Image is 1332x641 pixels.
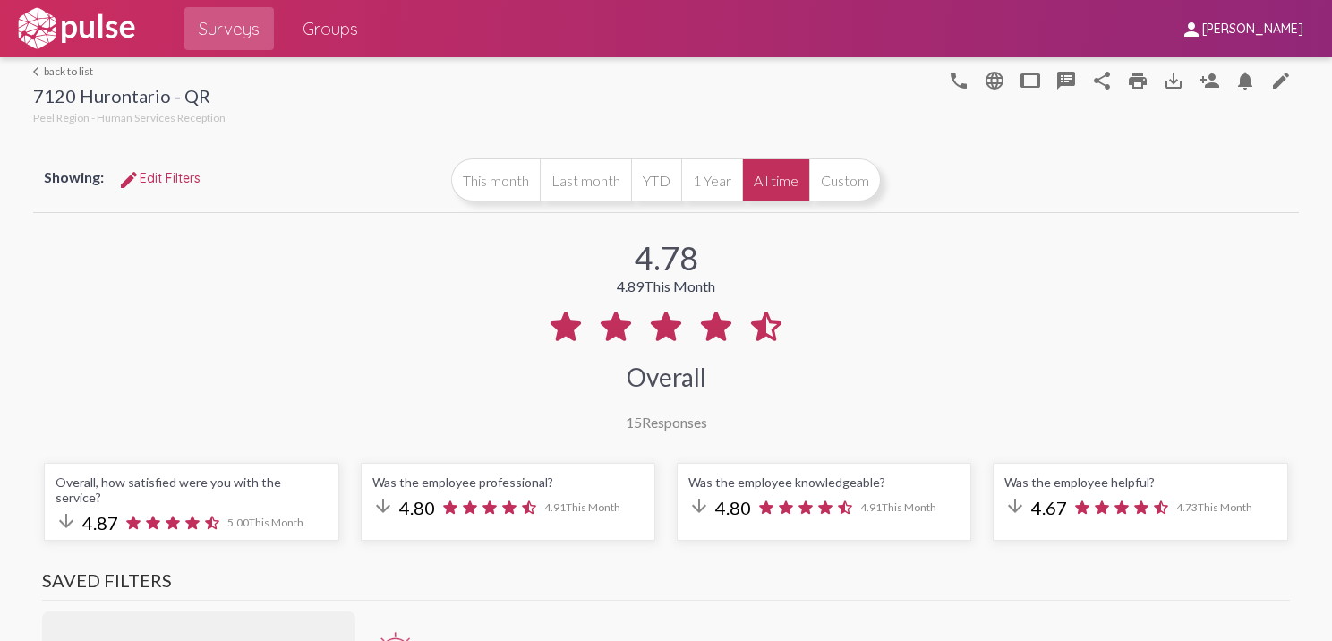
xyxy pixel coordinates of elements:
[1234,70,1256,91] mat-icon: Bell
[688,495,710,517] mat-icon: arrow_downward
[644,278,715,295] span: This Month
[688,474,960,490] div: Was the employee knowledgeable?
[82,512,118,534] span: 4.87
[33,64,226,78] a: back to list
[635,238,698,278] div: 4.78
[288,7,372,50] a: Groups
[1084,62,1120,98] button: Share
[372,495,394,517] mat-icon: arrow_downward
[860,500,936,514] span: 4.91
[249,516,303,529] span: This Month
[882,500,936,514] span: This Month
[1012,62,1048,98] button: tablet
[372,474,644,490] div: Was the employee professional?
[184,7,274,50] a: Surveys
[941,62,977,98] button: language
[1181,19,1202,40] mat-icon: person
[33,66,44,77] mat-icon: arrow_back_ios
[681,158,742,201] button: 1 Year
[1004,495,1026,517] mat-icon: arrow_downward
[1163,70,1184,91] mat-icon: Download
[617,278,715,295] div: 4.89
[33,85,226,111] div: 7120 Hurontario - QR
[14,6,138,51] img: white-logo.svg
[1091,70,1113,91] mat-icon: Share
[566,500,620,514] span: This Month
[1191,62,1227,98] button: Person
[399,497,435,518] span: 4.80
[303,13,358,45] span: Groups
[984,70,1005,91] mat-icon: language
[55,510,77,532] mat-icon: arrow_downward
[715,497,751,518] span: 4.80
[540,158,631,201] button: Last month
[44,168,104,185] span: Showing:
[227,516,303,529] span: 5.00
[627,362,706,392] div: Overall
[1202,21,1303,38] span: [PERSON_NAME]
[1263,62,1299,98] a: edit
[1031,497,1067,518] span: 4.67
[1166,12,1318,45] button: [PERSON_NAME]
[1048,62,1084,98] button: speaker_notes
[199,13,260,45] span: Surveys
[544,500,620,514] span: 4.91
[118,169,140,191] mat-icon: Edit Filters
[977,62,1012,98] button: language
[118,170,201,186] span: Edit Filters
[451,158,540,201] button: This month
[1270,70,1292,91] mat-icon: edit
[1176,500,1252,514] span: 4.73
[631,158,681,201] button: YTD
[1156,62,1191,98] button: Download
[1198,500,1252,514] span: This Month
[948,70,969,91] mat-icon: language
[104,162,215,194] button: Edit FiltersEdit Filters
[809,158,881,201] button: Custom
[55,474,327,505] div: Overall, how satisfied were you with the service?
[42,569,1290,601] h3: Saved Filters
[1199,70,1220,91] mat-icon: Person
[1127,70,1148,91] mat-icon: print
[33,111,226,124] span: Peel Region - Human Services Reception
[626,414,707,431] div: Responses
[626,414,642,431] span: 15
[1227,62,1263,98] button: Bell
[1020,70,1041,91] mat-icon: tablet
[742,158,809,201] button: All time
[1120,62,1156,98] a: print
[1055,70,1077,91] mat-icon: speaker_notes
[1004,474,1276,490] div: Was the employee helpful?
